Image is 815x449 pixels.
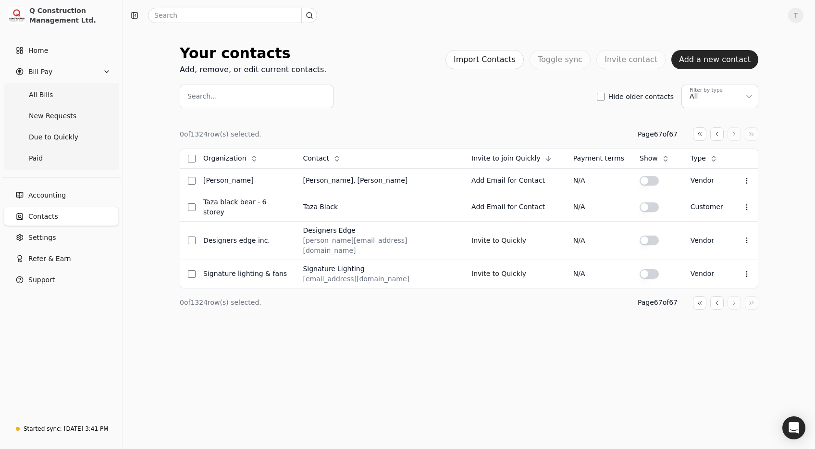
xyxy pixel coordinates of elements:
div: N/A [573,202,624,212]
div: vendor [691,269,723,279]
span: Show [640,153,658,163]
input: Search [148,8,317,23]
button: Select row [188,237,196,244]
div: Add, remove, or edit current contacts. [180,64,326,75]
label: Hide older contacts [608,93,674,100]
button: Show [640,151,675,166]
span: Refer & Earn [28,254,71,264]
span: All Bills [29,90,53,100]
button: Add a new contact [671,50,758,69]
div: Designers Edge Inc. [203,236,287,246]
button: Select all [188,155,196,162]
span: Support [28,275,55,285]
img: 3171ca1f-602b-4dfe-91f0-0ace091e1481.jpeg [8,7,25,24]
a: Started sync:[DATE] 3:41 PM [4,420,119,437]
button: T [788,8,803,23]
div: Lighting [337,264,365,274]
div: Signature Lighting & Fans [203,269,287,279]
span: Due to Quickly [29,132,78,142]
div: [PERSON_NAME] [358,175,408,186]
div: Payment terms [573,153,624,163]
a: Settings [4,228,119,247]
span: Type [691,153,706,163]
button: Import Contacts [445,50,524,69]
span: Home [28,46,48,56]
div: [PERSON_NAME][EMAIL_ADDRESS][DOMAIN_NAME] [303,236,456,256]
div: [EMAIL_ADDRESS][DOMAIN_NAME] [303,274,456,284]
button: Select row [188,177,196,185]
button: Type [691,151,723,166]
div: Started sync: [24,424,62,433]
div: N/A [573,175,624,186]
span: Settings [28,233,56,243]
button: Support [4,270,119,289]
div: N/A [573,269,624,279]
span: New Requests [29,111,76,121]
div: Add Email for Contact [471,202,558,212]
span: Contact [303,153,329,163]
div: vendor [691,175,723,186]
button: Invite to join Quickly [471,151,558,166]
span: Invite to join Quickly [471,153,541,163]
div: Taza [303,202,318,212]
div: customer [691,202,723,212]
div: Q Construction Management Ltd. [29,6,114,25]
div: vendor [691,236,723,246]
div: Add Email for Contact [471,175,558,186]
div: Filter by type [690,87,723,94]
div: Designers [303,225,336,236]
label: Search... [187,91,217,101]
span: Accounting [28,190,66,200]
div: [PERSON_NAME] [203,175,287,186]
a: New Requests [6,106,117,125]
div: Page 67 of 67 [638,298,678,308]
span: Organization [203,153,247,163]
div: [DATE] 3:41 PM [64,424,109,433]
a: Due to Quickly [6,127,117,147]
button: Bill Pay [4,62,119,81]
button: Select row [188,203,196,211]
div: Edge [338,225,355,236]
div: N/A [573,236,624,246]
span: Bill Pay [28,67,52,77]
button: Organization [203,151,264,166]
a: Accounting [4,186,119,205]
a: Paid [6,149,117,168]
button: Contact [303,151,346,166]
button: Invite to Quickly [471,233,526,248]
div: Page 67 of 67 [638,129,678,139]
a: Contacts [4,207,119,226]
div: Black [320,202,338,212]
div: 0 of 1324 row(s) selected. [180,129,261,139]
span: Paid [29,153,43,163]
a: All Bills [6,85,117,104]
div: 0 of 1324 row(s) selected. [180,298,261,308]
a: Home [4,41,119,60]
div: Signature [303,264,335,274]
span: Contacts [28,212,58,222]
div: Open Intercom Messenger [782,416,805,439]
div: [PERSON_NAME], [303,175,355,186]
button: Select row [188,270,196,278]
div: Taza Black Bear - 6 Storey [203,197,287,217]
div: Your contacts [180,42,326,64]
button: Invite to Quickly [471,266,526,282]
button: Refer & Earn [4,249,119,268]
